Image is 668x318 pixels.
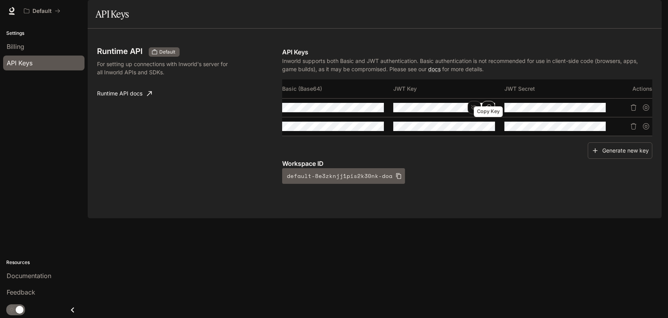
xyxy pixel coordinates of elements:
[282,57,652,73] p: Inworld supports both Basic and JWT authentication. Basic authentication is not recommended for u...
[97,47,142,55] h3: Runtime API
[20,3,64,19] button: All workspaces
[156,49,178,56] span: Default
[32,8,52,14] p: Default
[615,79,652,98] th: Actions
[640,120,652,133] button: Suspend API key
[640,101,652,114] button: Suspend API key
[474,106,503,117] div: Copy Key
[627,101,640,114] button: Delete API key
[282,79,393,98] th: Basic (Base64)
[482,101,495,114] button: Copy Key
[282,168,405,184] button: default-8e3zknjj1pis2k30nk-doa
[282,47,652,57] p: API Keys
[393,79,504,98] th: JWT Key
[149,47,180,57] div: These keys will apply to your current workspace only
[627,120,640,133] button: Delete API key
[94,86,155,101] a: Runtime API docs
[504,79,616,98] th: JWT Secret
[428,66,441,72] a: docs
[97,60,231,76] p: For setting up connections with Inworld's server for all Inworld APIs and SDKs.
[588,142,652,159] button: Generate new key
[282,159,652,168] p: Workspace ID
[95,6,129,22] h1: API Keys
